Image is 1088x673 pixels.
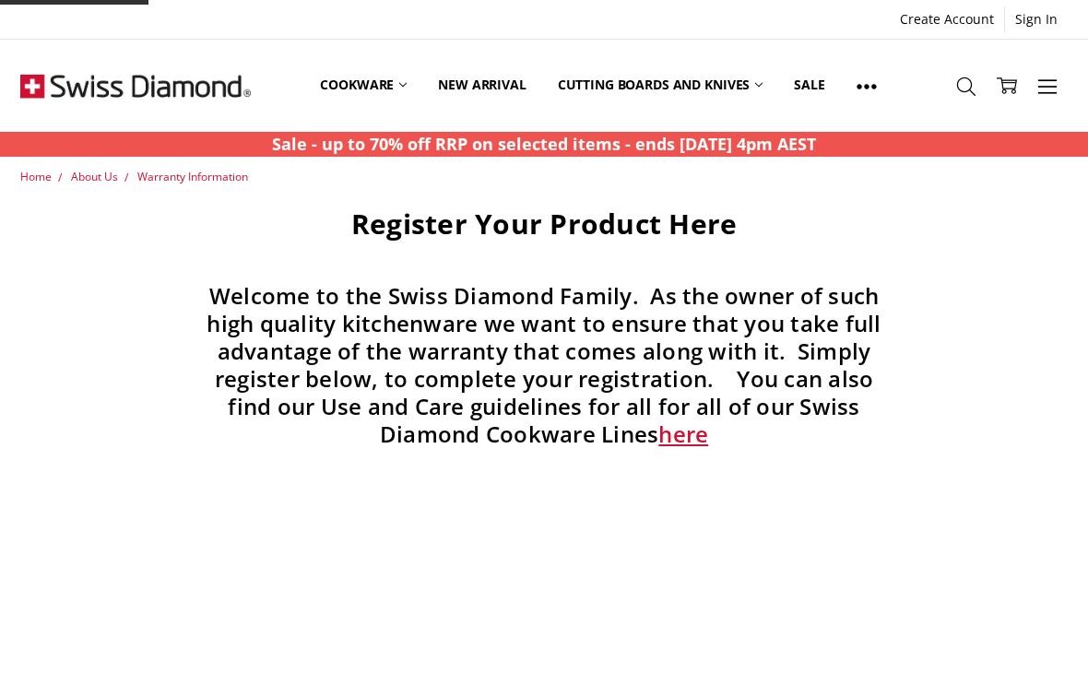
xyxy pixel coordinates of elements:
a: Create Account [890,6,1004,32]
a: here [658,419,708,449]
a: Warranty Information [137,169,248,184]
img: Free Shipping On Every Order [20,40,251,132]
h3: Welcome to the Swiss Diamond Family. As the owner of such high quality kitchenware we want to ens... [198,282,889,448]
a: New arrival [422,44,541,126]
strong: Sale - up to 70% off RRP on selected items - ends [DATE] 4pm AEST [272,133,816,155]
a: Cookware [304,44,422,126]
a: Cutting boards and knives [542,44,779,126]
a: Show All [841,44,893,127]
a: Home [20,169,52,184]
a: Sign In [1005,6,1068,32]
h1: Register Your Product Here [198,207,889,242]
a: About Us [71,169,118,184]
a: Sale [778,44,840,126]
